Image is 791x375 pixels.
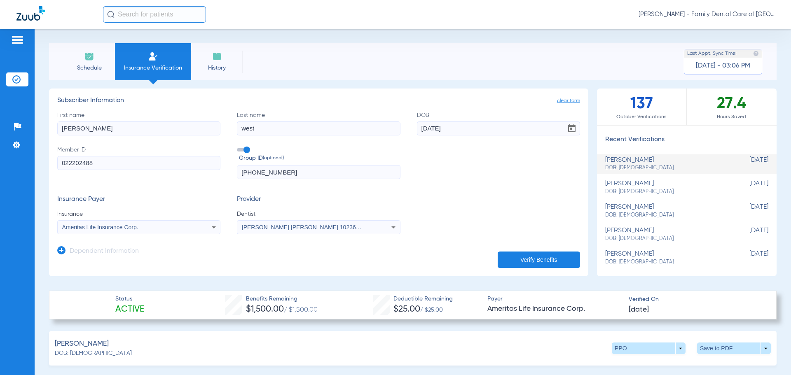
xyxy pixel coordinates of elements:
span: DOB: [DEMOGRAPHIC_DATA] [55,349,132,358]
span: $25.00 [393,305,420,314]
span: Schedule [70,64,109,72]
span: Group ID [239,154,400,163]
img: Zuub Logo [16,6,45,21]
label: Member ID [57,146,220,179]
span: DOB: [DEMOGRAPHIC_DATA] [605,212,727,219]
span: [DATE] [727,156,768,172]
span: Deductible Remaining [393,295,453,303]
small: (optional) [263,154,284,163]
div: [PERSON_NAME] [605,180,727,195]
span: [PERSON_NAME] - Family Dental Care of [GEOGRAPHIC_DATA] [639,10,775,19]
span: / $1,500.00 [284,307,318,313]
span: Last Appt. Sync Time: [687,49,737,58]
span: Payer [487,295,622,303]
h3: Dependent Information [70,247,139,256]
span: / $25.00 [420,307,443,313]
span: Status [115,295,144,303]
span: DOB: [DEMOGRAPHIC_DATA] [605,259,727,266]
span: Benefits Remaining [246,295,318,303]
span: Verified On [629,295,763,304]
input: Member ID [57,156,220,170]
span: Ameritas Life Insurance Corp. [62,224,138,231]
span: [DATE] [727,180,768,195]
span: [DATE] - 03:06 PM [696,62,750,70]
input: First name [57,121,220,135]
button: Save to PDF [697,342,771,354]
label: Last name [237,111,400,135]
label: DOB [417,111,580,135]
div: [PERSON_NAME] [605,203,727,219]
img: Manual Insurance Verification [148,51,158,61]
span: [DATE] [727,250,768,266]
h3: Insurance Payer [57,196,220,204]
img: History [212,51,222,61]
span: History [197,64,236,72]
div: [PERSON_NAME] [605,227,727,242]
div: [PERSON_NAME] [605,250,727,266]
button: PPO [612,342,686,354]
img: hamburger-icon [11,35,24,45]
h3: Recent Verifications [597,136,777,144]
div: [PERSON_NAME] [605,156,727,172]
span: $1,500.00 [246,305,284,314]
button: Verify Benefits [498,252,580,268]
span: [PERSON_NAME] [PERSON_NAME] 1023648664 [242,224,372,231]
span: Insurance Verification [121,64,185,72]
label: First name [57,111,220,135]
span: [DATE] [727,203,768,219]
span: Hours Saved [687,113,777,121]
img: Schedule [84,51,94,61]
button: Open calendar [564,120,580,137]
img: Search Icon [107,11,115,18]
span: clear form [557,97,580,105]
div: 27.4 [687,89,777,125]
div: 137 [597,89,687,125]
input: DOBOpen calendar [417,121,580,135]
span: Dentist [237,210,400,218]
span: DOB: [DEMOGRAPHIC_DATA] [605,188,727,196]
img: last sync help info [753,51,759,56]
span: [DATE] [727,227,768,242]
span: [PERSON_NAME] [55,339,109,349]
h3: Subscriber Information [57,97,580,105]
span: Active [115,304,144,315]
h3: Provider [237,196,400,204]
input: Last name [237,121,400,135]
span: [DATE] [629,305,649,315]
span: October Verifications [597,113,686,121]
span: Insurance [57,210,220,218]
span: DOB: [DEMOGRAPHIC_DATA] [605,235,727,242]
span: DOB: [DEMOGRAPHIC_DATA] [605,164,727,172]
input: Search for patients [103,6,206,23]
span: Ameritas Life Insurance Corp. [487,304,622,314]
